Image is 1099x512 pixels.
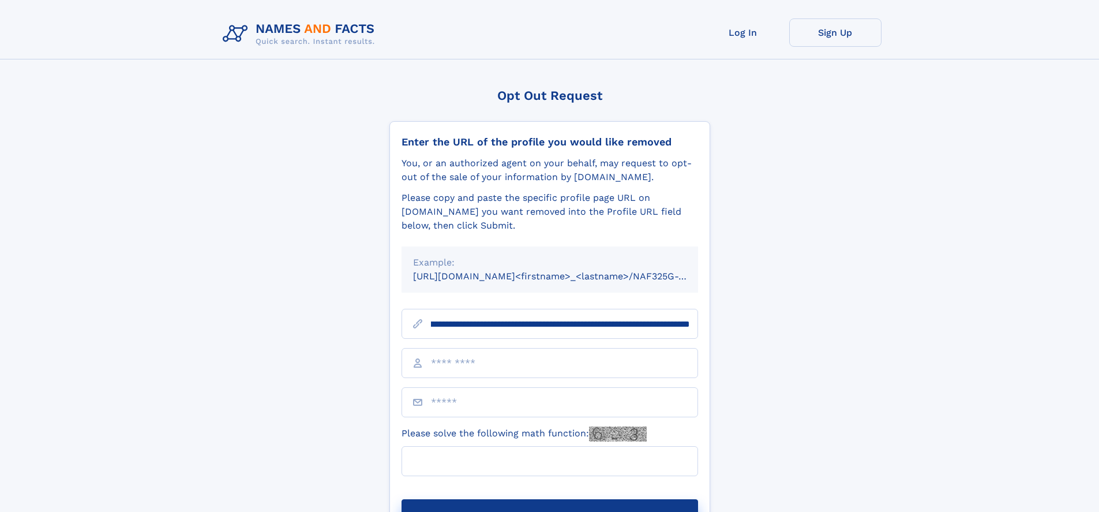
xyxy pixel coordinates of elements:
[697,18,789,47] a: Log In
[402,156,698,184] div: You, or an authorized agent on your behalf, may request to opt-out of the sale of your informatio...
[218,18,384,50] img: Logo Names and Facts
[413,271,720,282] small: [URL][DOMAIN_NAME]<firstname>_<lastname>/NAF325G-xxxxxxxx
[402,191,698,233] div: Please copy and paste the specific profile page URL on [DOMAIN_NAME] you want removed into the Pr...
[389,88,710,103] div: Opt Out Request
[402,136,698,148] div: Enter the URL of the profile you would like removed
[413,256,687,270] div: Example:
[789,18,882,47] a: Sign Up
[402,427,647,442] label: Please solve the following math function:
